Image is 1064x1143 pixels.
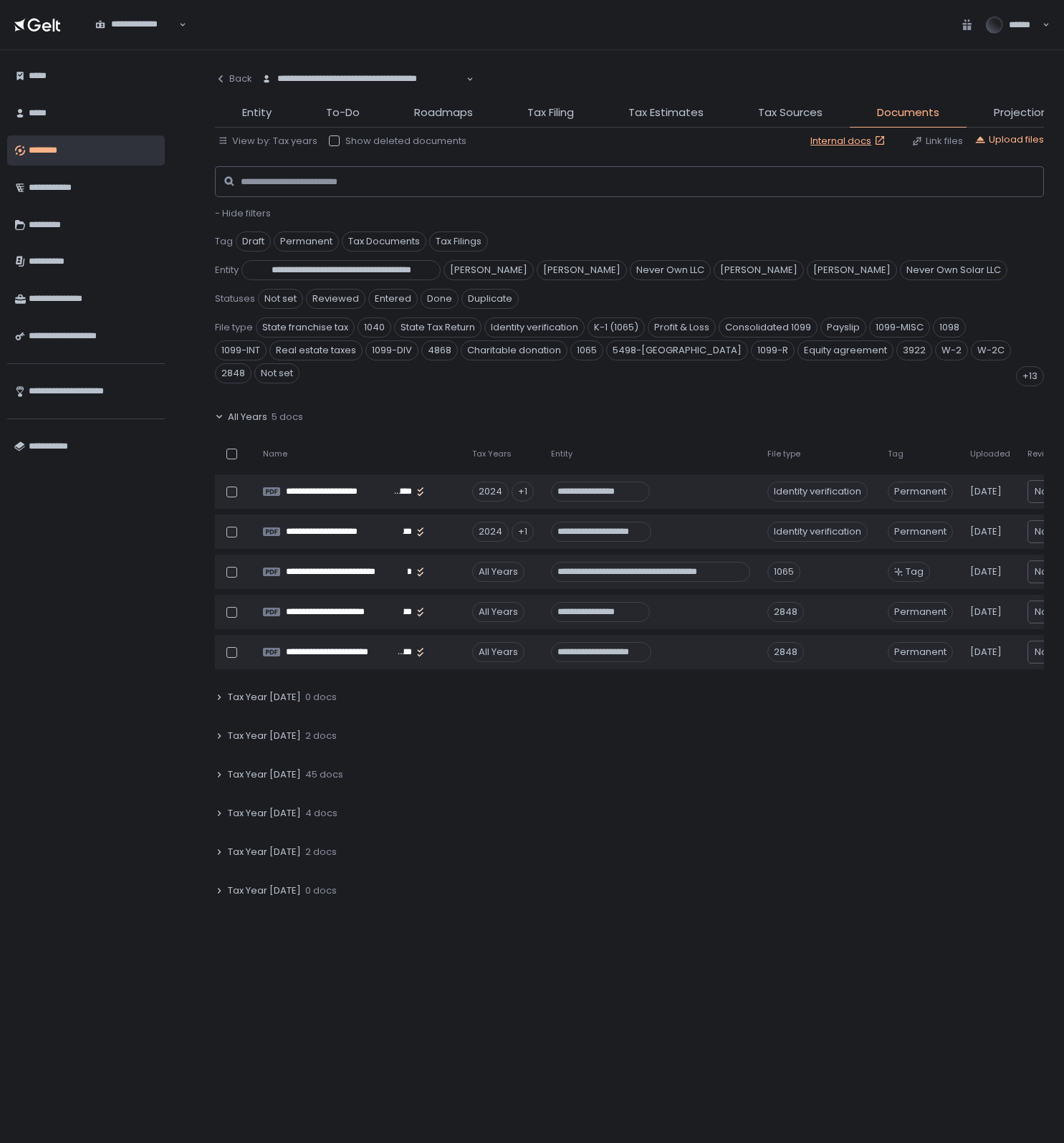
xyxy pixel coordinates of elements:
span: Tax Year [DATE] [228,768,301,781]
div: All Years [472,602,524,622]
span: 5498-[GEOGRAPHIC_DATA] [606,340,748,360]
span: Entered [368,289,418,309]
button: View by: Tax years [218,135,317,148]
span: Permanent [888,642,953,662]
span: Statuses [215,292,255,305]
span: 45 docs [305,768,343,781]
span: Not set [254,363,299,383]
span: 2848 [215,363,251,383]
span: Tax Years [472,449,512,459]
span: Never Own Solar LLC [900,260,1007,280]
span: 1098 [933,317,966,338]
span: 1040 [358,317,391,338]
div: 1065 [767,562,800,582]
span: - Hide filters [215,206,271,220]
span: Done [421,289,459,309]
span: Tax Year [DATE] [228,691,301,704]
span: [DATE] [970,606,1002,618]
span: Tax Sources [758,105,823,121]
span: State Tax Return [394,317,481,338]
span: 2 docs [305,730,337,742]
span: 4868 [421,340,458,360]
span: To-Do [326,105,360,121]
span: 0 docs [305,691,337,704]
div: 2848 [767,602,804,622]
span: 5 docs [272,411,303,424]
div: Back [215,72,252,85]
div: 2848 [767,642,804,662]
span: Projections [994,105,1053,121]
span: Tax Documents [342,231,426,252]
span: Reviewed [306,289,365,309]
span: Permanent [274,231,339,252]
span: All Years [228,411,267,424]
div: 2024 [472,522,509,542]
div: +13 [1016,366,1044,386]
span: [DATE] [970,485,1002,498]
span: Tax Estimates [628,105,704,121]
div: Search for option [252,64,474,95]
span: 1099-R [751,340,795,360]
span: Profit & Loss [648,317,716,338]
div: All Years [472,562,524,582]
div: 2024 [472,482,509,502]
span: 3922 [896,340,932,360]
span: Permanent [888,482,953,502]
span: 1099-DIV [365,340,418,360]
span: 1065 [570,340,603,360]
span: [PERSON_NAME] [807,260,897,280]
span: [PERSON_NAME] [714,260,804,280]
div: +1 [512,522,534,542]
span: [DATE] [970,525,1002,538]
span: Entity [215,264,239,277]
span: [PERSON_NAME] [537,260,627,280]
div: +1 [512,482,534,502]
span: Name [263,449,287,459]
div: Identity verification [767,482,868,502]
span: File type [215,321,253,334]
span: Tax Year [DATE] [228,730,301,742]
span: Documents [877,105,939,121]
span: Identity verification [484,317,585,338]
span: Duplicate [461,289,519,309]
span: Tax Filings [429,231,488,252]
span: Draft [236,231,271,252]
span: Tax Year [DATE] [228,846,301,859]
span: Real estate taxes [269,340,363,360]
button: - Hide filters [215,207,271,220]
button: Link files [911,135,963,148]
span: Tax Filing [527,105,574,121]
span: Tag [215,235,233,248]
span: K-1 (1065) [588,317,645,338]
span: [DATE] [970,565,1002,578]
span: State franchise tax [256,317,355,338]
span: Consolidated 1099 [719,317,818,338]
button: Upload files [974,133,1044,146]
span: Permanent [888,602,953,622]
input: Search for option [262,85,465,100]
span: 1099-MISC [869,317,930,338]
span: 0 docs [305,884,337,897]
span: 4 docs [305,807,337,820]
span: [PERSON_NAME] [444,260,534,280]
div: Identity verification [767,522,868,542]
span: W-2C [971,340,1011,360]
span: Tax Year [DATE] [228,807,301,820]
input: Search for option [95,31,178,45]
span: Uploaded [970,449,1010,459]
div: All Years [472,642,524,662]
button: Back [215,64,252,93]
span: 1099-INT [215,340,267,360]
span: 2 docs [305,846,337,859]
span: File type [767,449,800,459]
span: W-2 [935,340,968,360]
a: Internal docs [810,135,888,148]
span: Entity [242,105,272,121]
span: Not set [258,289,303,309]
span: Tax Year [DATE] [228,884,301,897]
span: Roadmaps [414,105,473,121]
span: Equity agreement [797,340,893,360]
